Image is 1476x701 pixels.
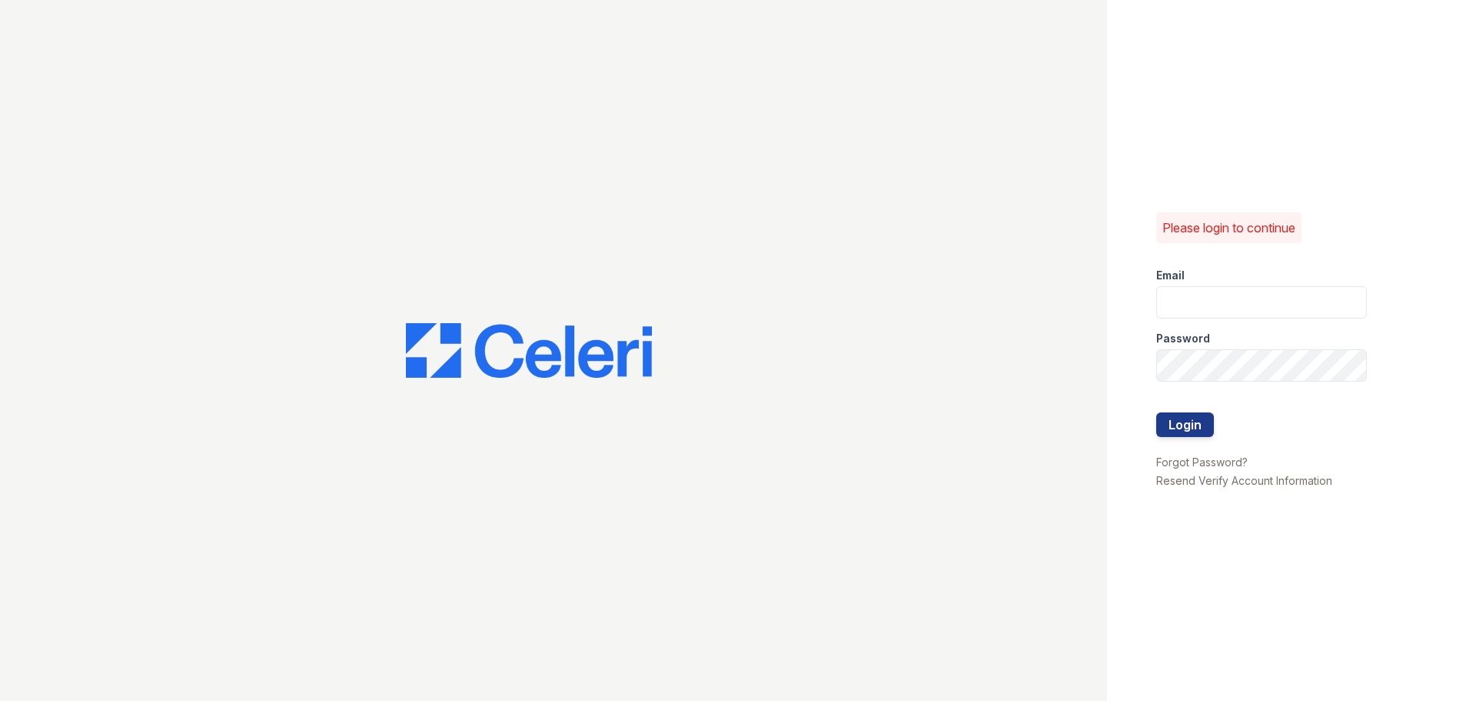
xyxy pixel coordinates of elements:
a: Resend Verify Account Information [1156,474,1332,487]
img: CE_Logo_Blue-a8612792a0a2168367f1c8372b55b34899dd931a85d93a1a3d3e32e68fde9ad4.png [406,323,652,379]
button: Login [1156,412,1214,437]
a: Forgot Password? [1156,456,1248,469]
p: Please login to continue [1162,219,1295,237]
label: Email [1156,268,1185,283]
label: Password [1156,331,1210,346]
